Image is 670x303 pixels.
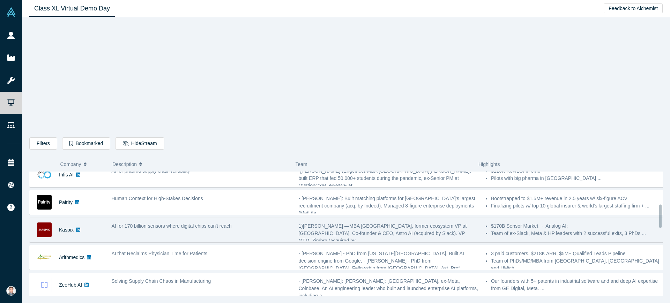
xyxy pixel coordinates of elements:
[299,251,465,271] span: - [PERSON_NAME] - PhD from [US_STATE][GEOGRAPHIC_DATA], Built AI decision engine from Google, - [...
[59,282,82,288] a: ZeeHub AI
[491,250,665,257] li: 3 paid customers, $218K ARR, $5M+ Qualified Leads Pipeline
[491,195,665,202] li: Bootstrapped to $1.5M+ revenue in 2.5 years w/ six-figure ACV
[59,227,74,233] a: Kaspix
[37,195,52,210] img: Pairity's Logo
[112,251,208,256] span: AI that Reclaims Physician Time for Patients
[299,223,467,243] span: 1)[PERSON_NAME] —MBA [GEOGRAPHIC_DATA], former ecosystem VP at [GEOGRAPHIC_DATA]. Co-founder & CE...
[59,255,84,260] a: Arithmedics
[478,161,500,167] span: Highlights
[491,278,665,292] li: Our founders with 5+ patents in industrial software and and deep AI expertise from GE Digital, Me...
[6,286,16,296] img: Andres Valdivieso's Account
[112,196,203,201] span: Human Context for High-Stakes Decisions
[491,222,665,230] li: $170B Sensor Market → Analog AI;
[112,223,232,229] span: AI for 170 billion sensors where digital chips can't reach
[59,199,73,205] a: Pairity
[29,0,115,17] a: Class XL Virtual Demo Day
[37,222,52,237] img: Kaspix's Logo
[60,157,81,172] span: Company
[112,278,211,284] span: Solving Supply Chain Chaos in Manufacturing
[37,250,52,265] img: Arithmedics's Logo
[60,157,105,172] button: Company
[299,196,475,216] span: - [PERSON_NAME]: Built matching platforms for [GEOGRAPHIC_DATA]'s largest recruitment company (ac...
[491,230,665,237] li: Team of ex-Slack, Meta & HP leaders with 2 successful exits, 3 PhDs ...
[112,157,137,172] span: Description
[62,137,110,150] button: Bookmarked
[112,157,288,172] button: Description
[115,137,164,150] button: HideStream
[37,278,52,292] img: ZeeHub AI's Logo
[604,3,663,13] button: Feedback to Alchemist
[299,168,471,188] span: -[PERSON_NAME] (Engeineer/MBA [GEOGRAPHIC_DATA][PERSON_NAME], built ERP that fed 50,000+ students...
[491,257,665,272] li: Team of PhDs/MD/MBA from [GEOGRAPHIC_DATA], [GEOGRAPHIC_DATA] and UMich. ...
[491,175,665,182] li: Pilots with big pharma in [GEOGRAPHIC_DATA] ...
[491,202,665,210] li: Finalizing pilots w/ top 10 global insurer & world's largest staffing firm + ...
[299,278,478,298] span: - [PERSON_NAME]: [PERSON_NAME]: [GEOGRAPHIC_DATA], ex-Meta, Coinbase. An AI engineering leader wh...
[249,23,444,132] iframe: Alchemist Class XL Demo Day: Vault
[29,137,57,150] button: Filters
[37,167,52,182] img: Infis AI's Logo
[296,161,307,167] span: Team
[6,7,16,17] img: Alchemist Vault Logo
[59,172,74,177] a: Infis AI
